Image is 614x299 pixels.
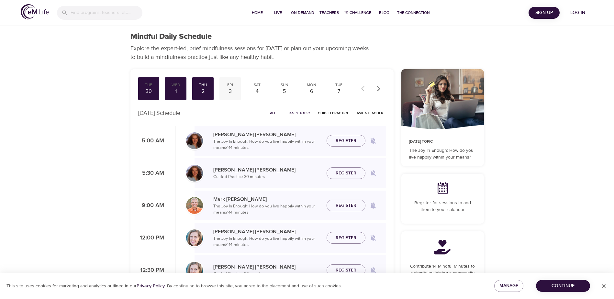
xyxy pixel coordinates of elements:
[331,88,347,95] div: 7
[138,201,164,210] p: 9:00 AM
[168,88,184,95] div: 1
[186,229,203,246] img: Breon_Michel-min.jpg
[327,232,365,244] button: Register
[138,137,164,145] p: 5:00 AM
[357,110,383,116] span: Ask a Teacher
[562,7,593,19] button: Log in
[365,165,381,181] span: Remind me when a class goes live every Thursday at 5:30 AM
[541,282,585,290] span: Continue
[327,264,365,276] button: Register
[499,282,518,290] span: Manage
[213,195,321,203] p: Mark [PERSON_NAME]
[336,202,356,210] span: Register
[213,131,321,138] p: [PERSON_NAME] [PERSON_NAME]
[565,9,591,17] span: Log in
[213,203,321,216] p: The Joy In Enough: How do you live happily within your means? · 14 minutes
[276,88,293,95] div: 5
[409,139,476,145] p: [DATE] Topic
[327,200,365,212] button: Register
[186,262,203,279] img: Breon_Michel-min.jpg
[327,135,365,147] button: Register
[213,263,321,271] p: [PERSON_NAME] [PERSON_NAME]
[130,32,212,41] h1: Mindful Daily Schedule
[213,236,321,248] p: The Joy In Enough: How do you live happily within your means? · 14 minutes
[186,132,203,149] img: Cindy2%20031422%20blue%20filter%20hi-res.jpg
[304,82,320,88] div: Mon
[319,9,339,16] span: Teachers
[213,228,321,236] p: [PERSON_NAME] [PERSON_NAME]
[138,234,164,242] p: 12:00 PM
[365,262,381,278] span: Remind me when a class goes live every Thursday at 12:30 PM
[336,169,356,177] span: Register
[141,88,157,95] div: 30
[291,9,314,16] span: On-Demand
[344,9,371,16] span: 1% Challenge
[531,9,557,17] span: Sign Up
[249,82,265,88] div: Sat
[529,7,560,19] button: Sign Up
[289,110,310,116] span: Daily Topic
[213,138,321,151] p: The Joy In Enough: How do you live happily within your means? · 14 minutes
[286,108,313,118] button: Daily Topic
[213,166,321,174] p: [PERSON_NAME] [PERSON_NAME]
[327,167,365,179] button: Register
[376,9,392,16] span: Blog
[186,197,203,214] img: Mark_Pirtle-min.jpg
[168,82,184,88] div: Wed
[186,165,203,182] img: Cindy2%20031422%20blue%20filter%20hi-res.jpg
[409,263,476,283] p: Contribute 14 Mindful Minutes to a charity by joining a community and completing this program.
[137,283,165,289] a: Privacy Policy
[270,9,286,16] span: Live
[249,88,265,95] div: 4
[71,6,142,20] input: Find programs, teachers, etc...
[213,174,321,180] p: Guided Practice · 30 minutes
[138,169,164,178] p: 5:30 AM
[331,82,347,88] div: Tue
[265,110,281,116] span: All
[138,266,164,275] p: 12:30 PM
[263,108,284,118] button: All
[250,9,265,16] span: Home
[304,88,320,95] div: 6
[138,109,180,117] p: [DATE] Schedule
[195,88,211,95] div: 2
[409,147,476,161] p: The Joy In Enough: How do you live happily within your means?
[365,133,381,149] span: Remind me when a class goes live every Thursday at 5:00 AM
[336,234,356,242] span: Register
[336,266,356,274] span: Register
[318,110,349,116] span: Guided Practice
[213,271,321,277] p: Guided Practice · 30 minutes
[365,230,381,246] span: Remind me when a class goes live every Thursday at 12:00 PM
[336,137,356,145] span: Register
[315,108,352,118] button: Guided Practice
[222,82,238,88] div: Fri
[409,200,476,213] p: Register for sessions to add them to your calendar
[365,198,381,213] span: Remind me when a class goes live every Thursday at 9:00 AM
[354,108,386,118] button: Ask a Teacher
[141,82,157,88] div: Tue
[397,9,430,16] span: The Connection
[130,44,373,61] p: Explore the expert-led, brief mindfulness sessions for [DATE] or plan out your upcoming weeks to ...
[536,280,590,292] button: Continue
[222,88,238,95] div: 3
[195,82,211,88] div: Thu
[21,4,49,19] img: logo
[276,82,293,88] div: Sun
[494,280,523,292] button: Manage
